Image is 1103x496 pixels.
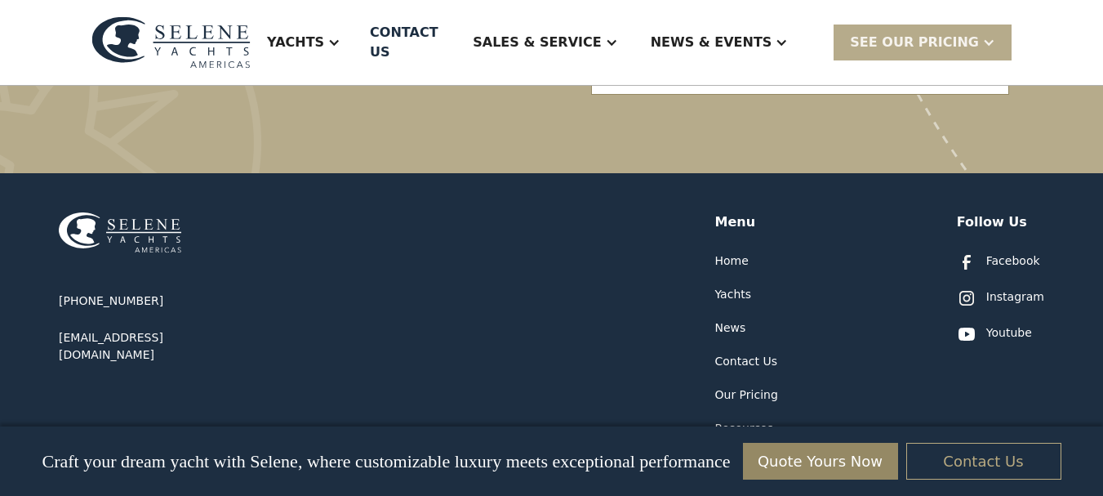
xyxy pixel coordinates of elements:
div: Menu [715,212,756,232]
a: Yachts [715,286,752,303]
div: SEE Our Pricing [850,33,979,52]
img: logo [91,16,251,69]
a: Instagram [957,288,1044,308]
div: SEE Our Pricing [834,25,1012,60]
div: Sales & Service [473,33,601,52]
div: Yachts [251,10,357,75]
div: News & EVENTS [634,10,805,75]
a: Quote Yours Now [743,443,898,480]
a: Contact Us [906,443,1061,480]
a: [EMAIL_ADDRESS][DOMAIN_NAME] [59,329,255,364]
div: Contact US [370,23,443,62]
a: Contact Us [715,353,777,370]
a: Youtube [957,324,1032,344]
div: Follow Us [957,212,1027,232]
div: Yachts [267,33,324,52]
a: Home [715,252,749,270]
a: Our Pricing [715,387,778,404]
div: Instagram [986,288,1044,306]
a: [PHONE_NUMBER] [59,293,163,310]
a: News [715,319,746,337]
div: Facebook [986,252,1040,270]
a: Facebook [957,252,1040,272]
div: Youtube [986,324,1032,342]
div: News & EVENTS [651,33,772,52]
div: Sales & Service [456,10,634,75]
p: Craft your dream yacht with Selene, where customizable luxury meets exceptional performance [42,451,730,472]
a: Resources [715,420,774,437]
